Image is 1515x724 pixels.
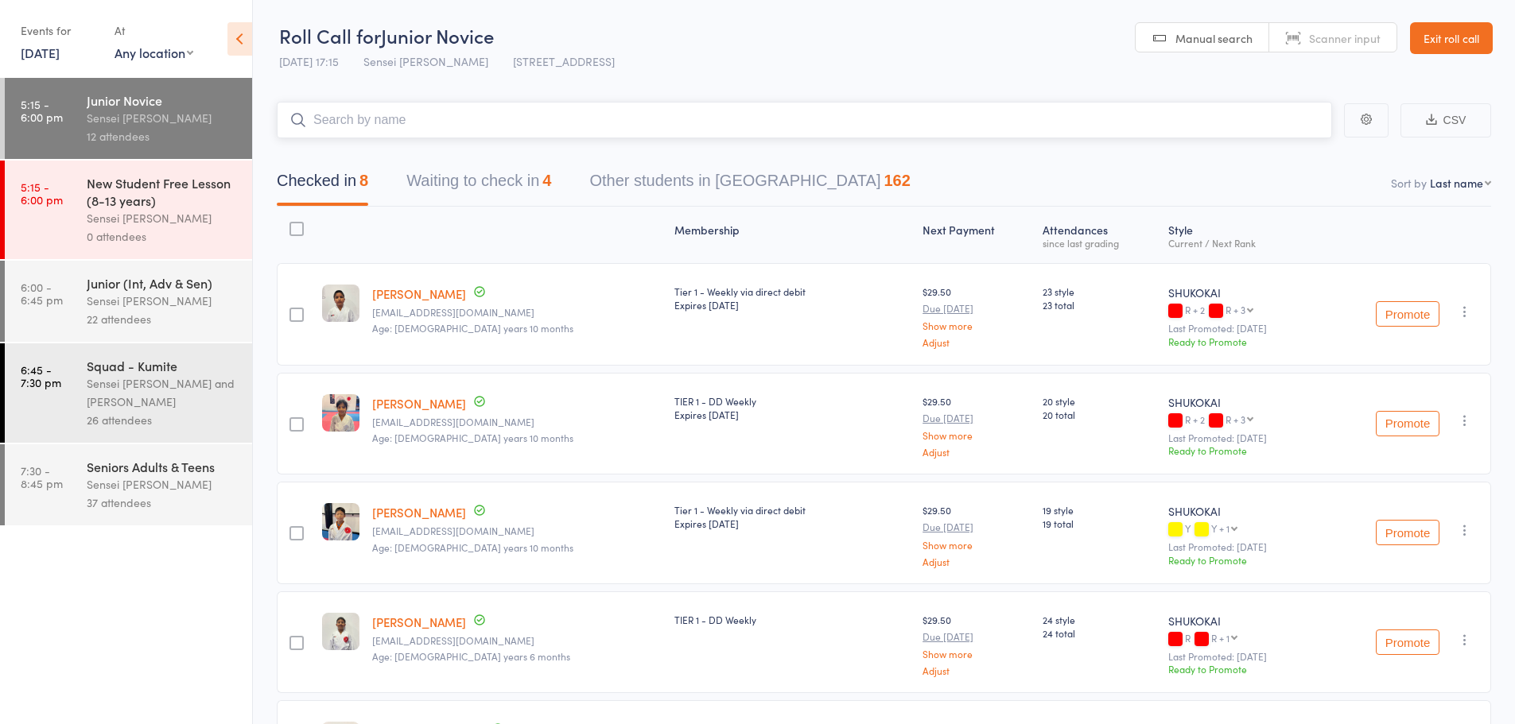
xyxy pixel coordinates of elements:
[513,53,615,69] span: [STREET_ADDRESS]
[1168,503,1313,519] div: SHUKOKAI
[589,164,910,206] button: Other students in [GEOGRAPHIC_DATA]162
[372,504,466,521] a: [PERSON_NAME]
[5,261,252,342] a: 6:00 -6:45 pmJunior (Int, Adv & Sen)Sensei [PERSON_NAME]22 attendees
[87,310,239,328] div: 22 attendees
[1226,304,1245,315] div: R + 3
[5,444,252,525] a: 7:30 -8:45 pmSeniors Adults & TeensSensei [PERSON_NAME]37 attendees
[115,44,193,61] div: Any location
[923,337,1030,347] a: Adjust
[923,412,1030,424] small: Due [DATE]
[1168,523,1313,536] div: Y
[1043,394,1156,408] span: 20 style
[1043,298,1156,312] span: 23 total
[372,395,466,412] a: [PERSON_NAME]
[1043,626,1156,640] span: 24 total
[1376,520,1439,545] button: Promote
[322,503,359,540] img: image1730355705.png
[923,665,1030,676] a: Adjust
[1168,613,1313,629] div: SHUKOKAI
[1430,175,1483,191] div: Last name
[372,525,662,536] small: chinweigoh@yahoo.com
[406,164,551,206] button: Waiting to check in4
[21,17,99,44] div: Events for
[1168,432,1313,443] small: Last Promoted: [DATE]
[381,22,494,48] span: Junior Novice
[1168,651,1313,662] small: Last Promoted: [DATE]
[87,91,239,109] div: Junior Novice
[1168,541,1313,552] small: Last Promoted: [DATE]
[668,214,916,256] div: Membership
[1036,214,1162,256] div: Atten­dances
[359,172,368,189] div: 8
[87,292,239,310] div: Sensei [PERSON_NAME]
[87,274,239,292] div: Junior (Int, Adv & Sen)
[1168,238,1313,248] div: Current / Next Rank
[1168,394,1313,410] div: SHUKOKAI
[1043,238,1156,248] div: since last grading
[1226,414,1245,424] div: R + 3
[372,614,466,630] a: [PERSON_NAME]
[1391,175,1427,191] label: Sort by
[1410,22,1493,54] a: Exit roll call
[1168,662,1313,676] div: Ready to Promote
[923,447,1030,457] a: Adjust
[322,394,359,432] img: image1741241778.png
[674,503,910,530] div: Tier 1 - Weekly via direct debit
[372,540,573,554] span: Age: [DEMOGRAPHIC_DATA] years 10 months
[1211,633,1229,643] div: R + 1
[1376,411,1439,436] button: Promote
[115,17,193,44] div: At
[1376,629,1439,655] button: Promote
[923,430,1030,440] a: Show more
[923,394,1030,457] div: $29.50
[1043,408,1156,421] span: 20 total
[674,285,910,312] div: Tier 1 - Weekly via direct debit
[87,475,239,494] div: Sensei [PERSON_NAME]
[5,161,252,259] a: 5:15 -6:00 pmNew Student Free Lesson (8-13 years)Sensei [PERSON_NAME]0 attendees
[87,357,239,374] div: Squad - Kumite
[542,172,551,189] div: 4
[923,503,1030,566] div: $29.50
[1168,285,1313,300] div: SHUKOKAI
[923,613,1030,676] div: $29.50
[923,320,1030,331] a: Show more
[372,416,662,428] small: abhishekgaur2000@gmail.com
[1168,633,1313,646] div: R
[674,408,910,421] div: Expires [DATE]
[1043,503,1156,517] span: 19 style
[923,631,1030,642] small: Due [DATE]
[1175,30,1253,46] span: Manual search
[1043,613,1156,626] span: 24 style
[5,343,252,443] a: 6:45 -7:30 pmSquad - KumiteSensei [PERSON_NAME] and [PERSON_NAME]26 attendees
[21,98,63,123] time: 5:15 - 6:00 pm
[21,464,63,490] time: 7:30 - 8:45 pm
[87,458,239,475] div: Seniors Adults & Teens
[87,494,239,512] div: 37 attendees
[372,321,573,335] span: Age: [DEMOGRAPHIC_DATA] years 10 months
[1400,103,1491,137] button: CSV
[87,411,239,429] div: 26 attendees
[87,109,239,127] div: Sensei [PERSON_NAME]
[674,613,910,626] div: TIER 1 - DD Weekly
[1168,335,1313,348] div: Ready to Promote
[674,517,910,530] div: Expires [DATE]
[923,303,1030,314] small: Due [DATE]
[21,44,60,61] a: [DATE]
[87,209,239,227] div: Sensei [PERSON_NAME]
[279,22,381,48] span: Roll Call for
[1309,30,1381,46] span: Scanner input
[923,649,1030,659] a: Show more
[277,164,368,206] button: Checked in8
[1043,517,1156,530] span: 19 total
[21,363,61,389] time: 6:45 - 7:30 pm
[21,281,63,306] time: 6:00 - 6:45 pm
[372,635,662,646] small: mohitguptaaustralia@gmail.com
[372,431,573,444] span: Age: [DEMOGRAPHIC_DATA] years 10 months
[363,53,488,69] span: Sensei [PERSON_NAME]
[87,374,239,411] div: Sensei [PERSON_NAME] and [PERSON_NAME]
[1162,214,1319,256] div: Style
[923,285,1030,347] div: $29.50
[1376,301,1439,327] button: Promote
[674,298,910,312] div: Expires [DATE]
[1168,304,1313,318] div: R + 2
